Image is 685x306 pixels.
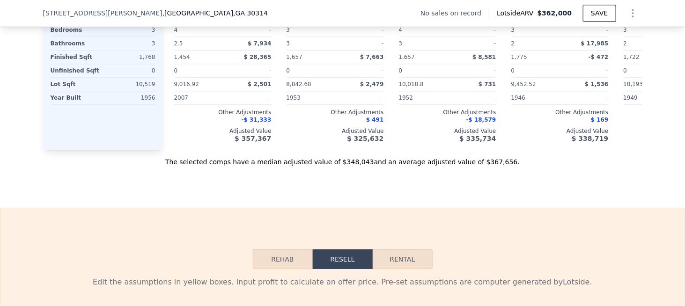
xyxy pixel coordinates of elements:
[511,91,558,104] div: 1946
[233,9,268,17] span: , GA 30314
[51,64,101,77] div: Unfinished Sqft
[337,23,384,36] div: -
[174,27,178,33] span: 4
[585,81,608,87] span: $ 1,536
[248,40,271,47] span: $ 7,934
[287,91,333,104] div: 1953
[624,27,627,33] span: 3
[287,109,384,116] div: Other Adjustments
[562,23,609,36] div: -
[562,91,609,104] div: -
[479,81,496,87] span: $ 731
[562,64,609,77] div: -
[591,117,609,123] span: $ 169
[624,91,670,104] div: 1949
[51,78,101,91] div: Lot Sqft
[287,67,290,74] span: 0
[399,127,496,135] div: Adjusted Value
[459,135,496,142] span: $ 335,734
[624,37,670,50] div: 2
[174,127,272,135] div: Adjusted Value
[287,54,302,60] span: 1,657
[583,5,616,22] button: SAVE
[174,109,272,116] div: Other Adjustments
[511,37,558,50] div: 2
[51,37,101,50] div: Bathrooms
[360,81,383,87] span: $ 2,479
[225,23,272,36] div: -
[105,51,155,64] div: 1,768
[313,249,373,269] button: Resell
[466,117,496,123] span: -$ 18,579
[511,54,527,60] span: 1,775
[624,4,642,22] button: Show Options
[337,91,384,104] div: -
[248,81,271,87] span: $ 2,501
[511,81,536,87] span: 9,452.52
[162,8,268,18] span: , [GEOGRAPHIC_DATA]
[449,37,496,50] div: -
[624,81,652,87] span: 10,193.04
[538,9,572,17] span: $362,000
[511,67,515,74] span: 0
[174,67,178,74] span: 0
[399,81,424,87] span: 10,018.8
[105,23,155,36] div: 3
[399,67,403,74] span: 0
[511,127,609,135] div: Adjusted Value
[174,37,221,50] div: 2.5
[105,78,155,91] div: 10,519
[235,135,271,142] span: $ 357,367
[242,117,272,123] span: -$ 31,333
[105,64,155,77] div: 0
[287,81,311,87] span: 8,842.68
[399,54,415,60] span: 1,657
[43,150,642,167] div: The selected comps have a median adjusted value of $348,043 and an average adjusted value of $367...
[51,23,101,36] div: Bedrooms
[287,37,333,50] div: 3
[511,27,515,33] span: 3
[572,135,608,142] span: $ 338,719
[225,91,272,104] div: -
[399,109,496,116] div: Other Adjustments
[51,51,101,64] div: Finished Sqft
[449,91,496,104] div: -
[449,64,496,77] div: -
[253,249,313,269] button: Rehab
[51,91,101,104] div: Year Built
[43,8,162,18] span: [STREET_ADDRESS][PERSON_NAME]
[360,54,383,60] span: $ 7,663
[511,109,609,116] div: Other Adjustments
[373,249,433,269] button: Rental
[244,54,272,60] span: $ 28,365
[287,27,290,33] span: 3
[337,64,384,77] div: -
[624,67,627,74] span: 0
[366,117,384,123] span: $ 491
[51,277,635,288] div: Edit the assumptions in yellow boxes. Input profit to calculate an offer price. Pre-set assumptio...
[472,54,496,60] span: $ 8,581
[174,91,221,104] div: 2007
[589,54,609,60] span: -$ 472
[420,8,489,18] div: No sales on record
[174,54,190,60] span: 1,454
[105,91,155,104] div: 1956
[497,8,537,18] span: Lotside ARV
[225,64,272,77] div: -
[399,91,446,104] div: 1952
[347,135,383,142] span: $ 325,632
[581,40,609,47] span: $ 17,985
[399,37,446,50] div: 3
[105,37,155,50] div: 3
[287,127,384,135] div: Adjusted Value
[449,23,496,36] div: -
[337,37,384,50] div: -
[624,54,640,60] span: 1,722
[174,81,199,87] span: 9,016.92
[399,27,403,33] span: 4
